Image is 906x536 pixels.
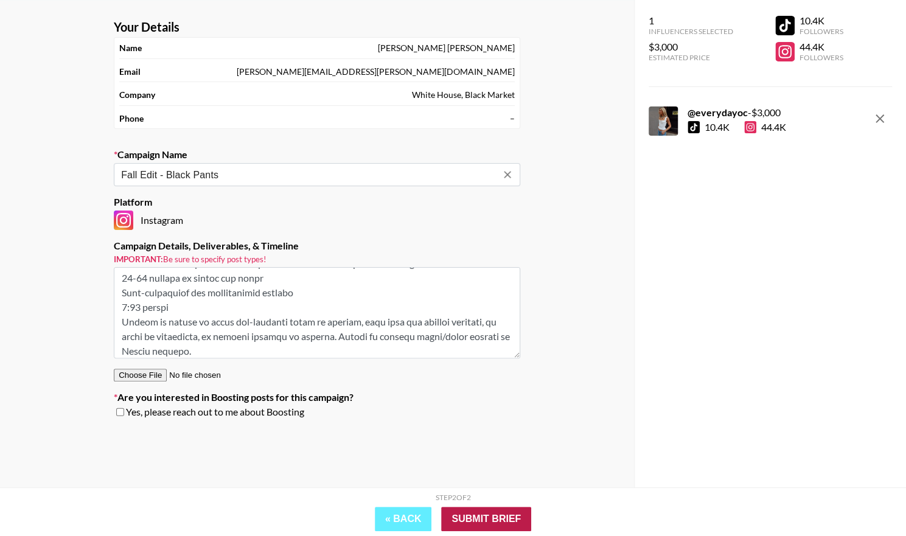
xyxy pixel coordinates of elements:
strong: Name [119,43,142,54]
label: Campaign Details, Deliverables, & Timeline [114,240,520,252]
div: [PERSON_NAME] [PERSON_NAME] [378,43,515,54]
strong: Important: [114,254,163,264]
div: White House, Black Market [412,89,515,100]
strong: Email [119,66,141,77]
label: Platform [114,196,520,208]
span: Yes, please reach out to me about Boosting [126,406,304,418]
img: Instagram [114,211,133,230]
input: Old Town Road - Lil Nas X + Billy Ray Cyrus [121,168,497,182]
div: 44.4K [800,41,843,53]
button: « Back [375,507,432,531]
div: 1 [649,15,733,27]
div: Influencers Selected [649,27,733,36]
strong: @ everydayoc [688,106,748,118]
div: 10.4K [705,121,730,133]
div: – [510,113,515,124]
div: Followers [800,53,843,62]
small: Be sure to specify post types! [114,254,520,265]
button: Clear [499,166,516,183]
div: Followers [800,27,843,36]
div: [PERSON_NAME][EMAIL_ADDRESS][PERSON_NAME][DOMAIN_NAME] [237,66,515,77]
button: remove [868,106,892,131]
div: Instagram [114,211,520,230]
div: Estimated Price [649,53,733,62]
strong: Phone [119,113,144,124]
strong: Company [119,89,155,100]
label: Campaign Name [114,148,520,161]
div: Step 2 of 2 [436,493,471,502]
strong: Your Details [114,19,179,35]
div: $3,000 [649,41,733,53]
div: - $ 3,000 [688,106,786,119]
input: Submit Brief [441,507,531,531]
div: 44.4K [744,121,786,133]
div: 10.4K [800,15,843,27]
label: Are you interested in Boosting posts for this campaign? [114,391,520,403]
